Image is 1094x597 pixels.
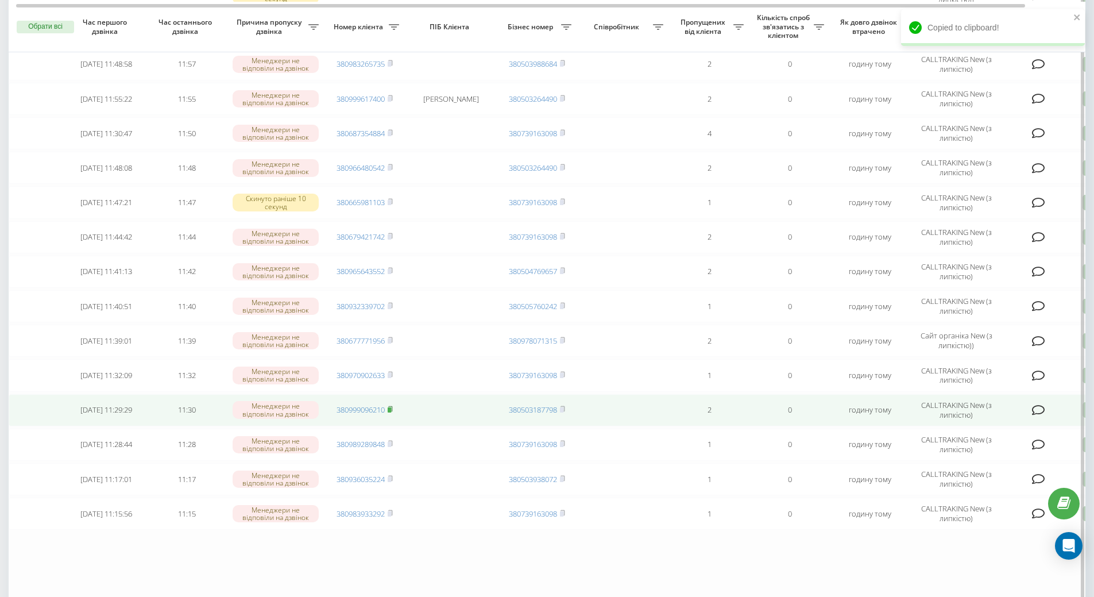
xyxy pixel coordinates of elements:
td: CALLTRAKING New (з липкістю) [910,359,1002,391]
td: 0 [749,394,830,426]
td: 11:15 [146,498,227,530]
td: годину тому [830,48,910,80]
td: годину тому [830,256,910,288]
td: годину тому [830,359,910,391]
div: Менеджери не відповіли на дзвінок [233,90,319,107]
a: 380965643552 [337,266,385,276]
td: 11:30 [146,394,227,426]
div: Менеджери не відповіли на дзвінок [233,125,319,142]
td: CALLTRAKING New (з липкістю) [910,429,1002,461]
td: 11:55 [146,83,227,115]
td: CALLTRAKING New (з липкістю) [910,221,1002,253]
td: 11:57 [146,48,227,80]
td: [DATE] 11:30:47 [66,117,146,149]
a: 380665981103 [337,197,385,207]
div: Менеджери не відповіли на дзвінок [233,263,319,280]
td: 11:39 [146,325,227,357]
td: 11:40 [146,290,227,322]
span: Номер клієнта [330,22,389,32]
a: 380503264490 [509,163,557,173]
a: 380739163098 [509,232,557,242]
td: 1 [669,498,749,530]
a: 380970902633 [337,370,385,380]
td: 0 [749,498,830,530]
td: 2 [669,152,749,184]
td: годину тому [830,83,910,115]
div: Менеджери не відповіли на дзвінок [233,367,319,384]
td: Сайт органіка New (з липкістю)) [910,325,1002,357]
div: Менеджери не відповіли на дзвінок [233,436,319,453]
div: Менеджери не відповіли на дзвінок [233,56,319,73]
td: CALLTRAKING New (з липкістю) [910,152,1002,184]
td: 2 [669,394,749,426]
td: [DATE] 11:32:09 [66,359,146,391]
td: [DATE] 11:44:42 [66,221,146,253]
a: 380739163098 [509,197,557,207]
td: [DATE] 11:40:51 [66,290,146,322]
button: close [1073,13,1081,24]
td: годину тому [830,429,910,461]
a: 380739163098 [509,370,557,380]
div: Copied to clipboard! [901,9,1085,46]
td: CALLTRAKING New (з липкістю) [910,117,1002,149]
div: Open Intercom Messenger [1055,532,1083,560]
td: [DATE] 11:55:22 [66,83,146,115]
td: [DATE] 11:48:58 [66,48,146,80]
span: Кількість спроб зв'язатись з клієнтом [755,13,814,40]
a: 380932339702 [337,301,385,311]
span: ПІБ Клієнта [415,22,487,32]
td: годину тому [830,463,910,495]
div: Менеджери не відповіли на дзвінок [233,471,319,488]
td: CALLTRAKING New (з липкістю) [910,83,1002,115]
td: годину тому [830,152,910,184]
td: 11:32 [146,359,227,391]
td: CALLTRAKING New (з липкістю) [910,256,1002,288]
span: Як довго дзвінок втрачено [839,18,901,36]
td: 0 [749,359,830,391]
td: 4 [669,117,749,149]
td: CALLTRAKING New (з липкістю) [910,186,1002,218]
td: 0 [749,221,830,253]
td: CALLTRAKING New (з липкістю) [910,498,1002,530]
td: 1 [669,429,749,461]
td: 0 [749,48,830,80]
a: 380503988684 [509,59,557,69]
a: 380999096210 [337,405,385,415]
td: годину тому [830,221,910,253]
td: 0 [749,256,830,288]
td: 0 [749,290,830,322]
a: 380679421742 [337,232,385,242]
span: Час першого дзвінка [75,18,137,36]
td: 11:47 [146,186,227,218]
span: Час останнього дзвінка [156,18,218,36]
td: 1 [669,290,749,322]
td: 0 [749,83,830,115]
td: 11:17 [146,463,227,495]
td: 11:28 [146,429,227,461]
a: 380983933292 [337,509,385,519]
div: Менеджери не відповіли на дзвінок [233,298,319,315]
a: 380505760242 [509,301,557,311]
button: Обрати всі [17,21,74,33]
td: [PERSON_NAME] [405,83,497,115]
td: 0 [749,152,830,184]
a: 380503264490 [509,94,557,104]
a: 380978071315 [509,336,557,346]
td: CALLTRAKING New (з липкістю) [910,394,1002,426]
td: годину тому [830,325,910,357]
td: 2 [669,48,749,80]
a: 380504769657 [509,266,557,276]
td: 0 [749,325,830,357]
td: 2 [669,325,749,357]
div: Менеджери не відповіли на дзвінок [233,229,319,246]
td: [DATE] 11:29:29 [66,394,146,426]
a: 380739163098 [509,509,557,519]
a: 380503938072 [509,474,557,484]
td: [DATE] 11:41:13 [66,256,146,288]
div: Менеджери не відповіли на дзвінок [233,401,319,418]
td: CALLTRAKING New (з липкістю) [910,290,1002,322]
a: 380936035224 [337,474,385,484]
td: 1 [669,186,749,218]
td: годину тому [830,290,910,322]
td: годину тому [830,186,910,218]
